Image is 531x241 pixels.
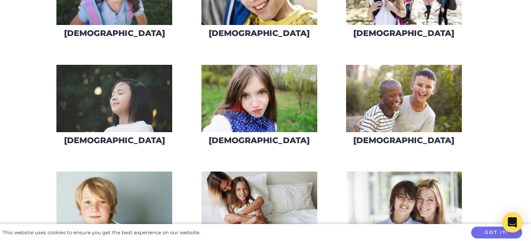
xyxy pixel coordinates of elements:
[201,172,317,239] img: AdobeStock_108431448-275x160.jpeg
[64,136,165,145] h3: [DEMOGRAPHIC_DATA]
[56,65,172,132] img: AdobeStock_138938553-275x160.jpeg
[346,172,462,239] img: AdobeStock_78910312-275x160.jpeg
[64,28,165,38] h3: [DEMOGRAPHIC_DATA]
[353,136,454,145] h3: [DEMOGRAPHIC_DATA]
[56,172,172,239] img: iStock-171325074_super-275x160.jpg
[346,64,462,151] a: [DEMOGRAPHIC_DATA]
[353,28,454,38] h3: [DEMOGRAPHIC_DATA]
[209,28,310,38] h3: [DEMOGRAPHIC_DATA]
[346,65,462,132] img: iStock-829618546-275x160.jpg
[201,64,318,151] a: [DEMOGRAPHIC_DATA]
[3,228,200,237] div: This website uses cookies to ensure you get the best experience on our website.
[201,65,317,132] img: AdobeStock_82967539-275x160.jpeg
[471,227,522,239] button: Got it!
[56,64,173,151] a: [DEMOGRAPHIC_DATA]
[502,212,523,233] div: Open Intercom Messenger
[209,136,310,145] h3: [DEMOGRAPHIC_DATA]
